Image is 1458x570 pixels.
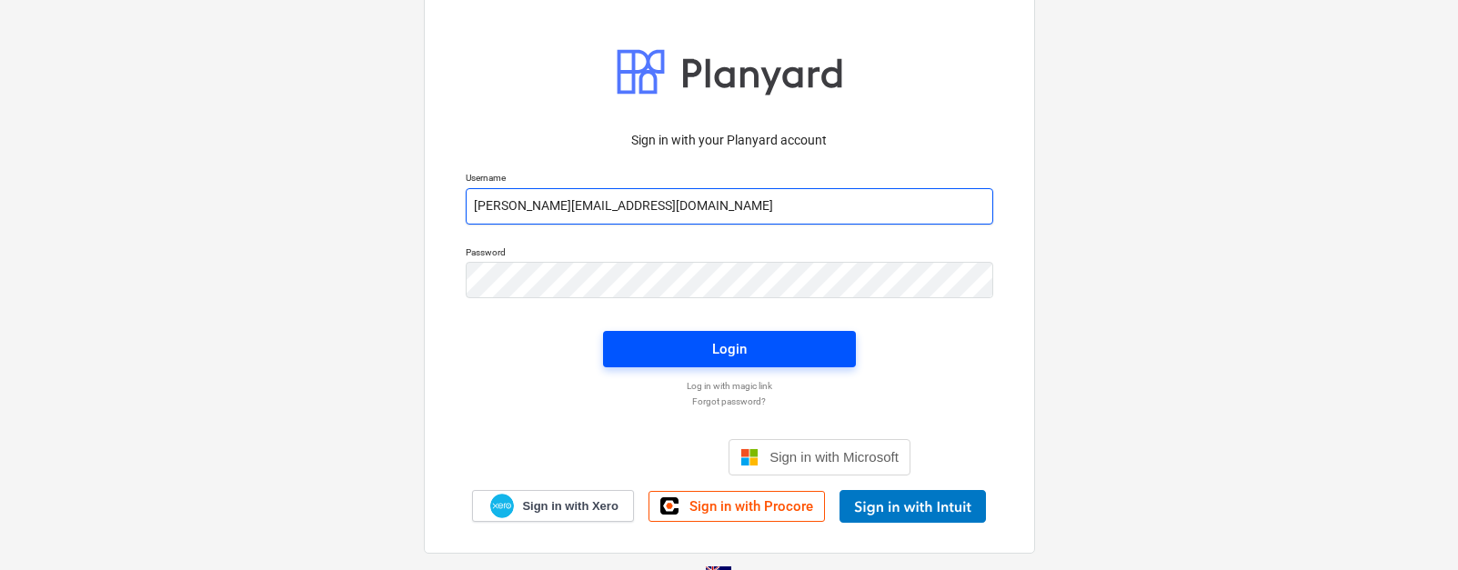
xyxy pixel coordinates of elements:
div: Login [712,337,747,361]
a: Log in with magic link [457,380,1002,392]
input: Username [466,188,993,225]
p: Sign in with your Planyard account [466,131,993,150]
img: Microsoft logo [740,448,759,466]
a: Sign in with Procore [649,491,825,522]
span: Sign in with Procore [689,498,813,515]
p: Username [466,172,993,187]
span: Sign in with Xero [522,498,618,515]
span: Sign in with Microsoft [769,449,899,465]
a: Sign in with Xero [472,490,634,522]
button: Login [603,331,856,367]
iframe: Sign in with Google Button [538,437,723,477]
a: Forgot password? [457,395,1002,407]
img: Xero logo [490,494,514,518]
iframe: Chat Widget [1367,483,1458,570]
p: Password [466,246,993,262]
